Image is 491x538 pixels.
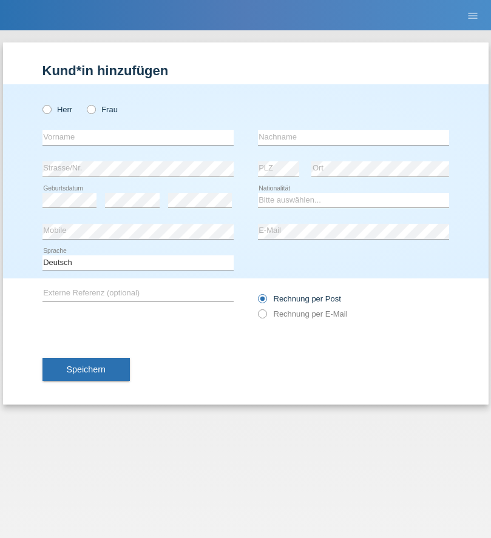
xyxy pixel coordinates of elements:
[467,10,479,22] i: menu
[42,63,449,78] h1: Kund*in hinzufügen
[258,309,348,318] label: Rechnung per E-Mail
[42,105,50,113] input: Herr
[42,358,130,381] button: Speichern
[67,365,106,374] span: Speichern
[258,294,266,309] input: Rechnung per Post
[87,105,95,113] input: Frau
[258,294,341,303] label: Rechnung per Post
[258,309,266,324] input: Rechnung per E-Mail
[42,105,73,114] label: Herr
[87,105,118,114] label: Frau
[461,12,485,19] a: menu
